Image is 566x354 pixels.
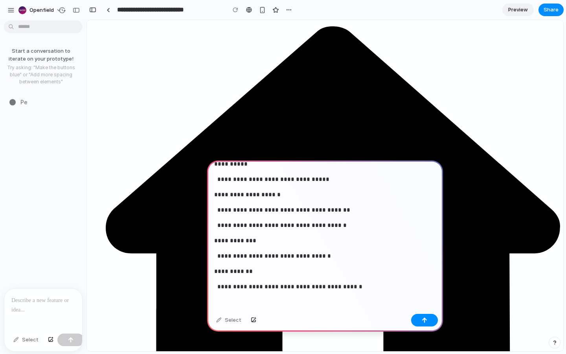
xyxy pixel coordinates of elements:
p: Start a conversation to iterate on your prototype! [3,47,79,63]
button: Openfield [15,4,66,17]
span: Share [544,6,559,14]
a: Preview [502,4,534,16]
span: Openfield [29,6,54,14]
p: Try asking: "Make the buttons blue" or "Add more spacing between elements" [3,64,79,85]
span: Pe [20,98,28,106]
button: Share [538,4,564,16]
span: Preview [508,6,528,14]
